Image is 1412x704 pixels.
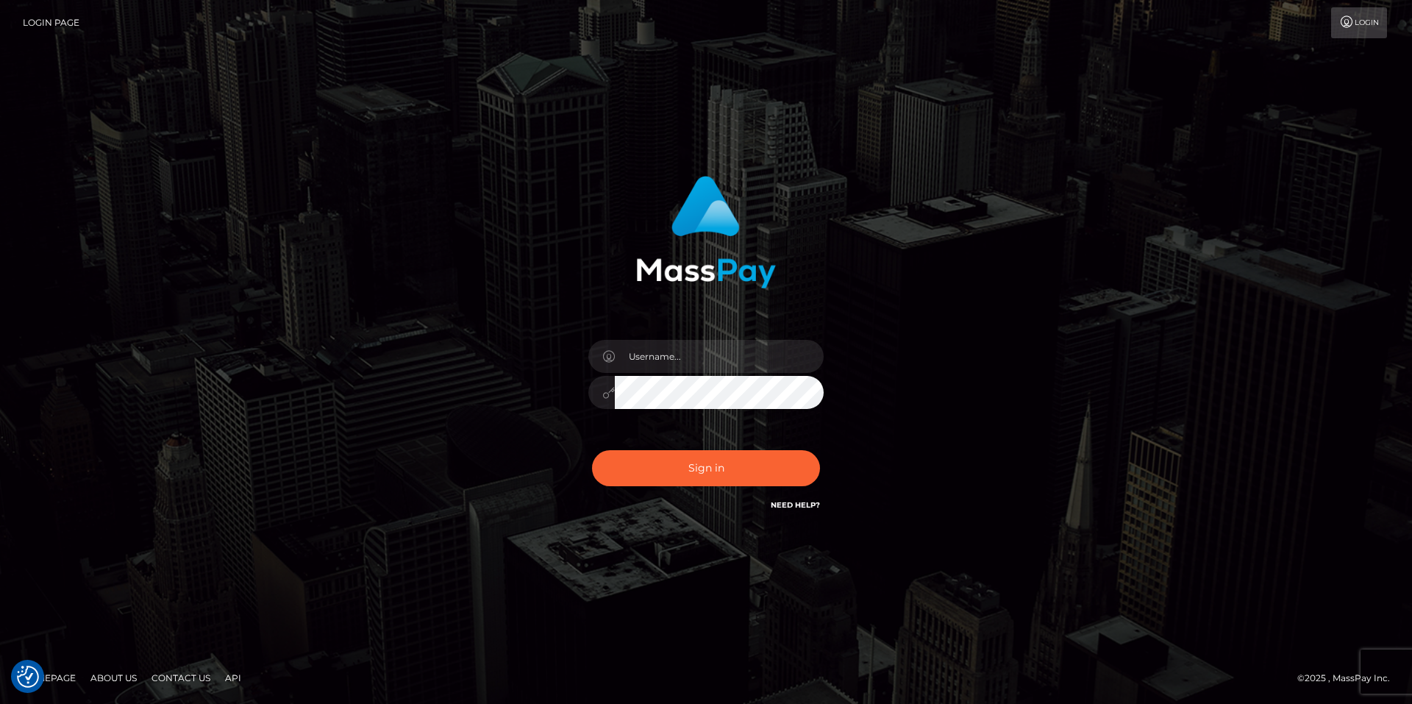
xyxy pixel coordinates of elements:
[1331,7,1387,38] a: Login
[23,7,79,38] a: Login Page
[17,666,39,688] button: Consent Preferences
[16,666,82,689] a: Homepage
[219,666,247,689] a: API
[615,340,824,373] input: Username...
[85,666,143,689] a: About Us
[636,176,776,288] img: MassPay Login
[592,450,820,486] button: Sign in
[771,500,820,510] a: Need Help?
[17,666,39,688] img: Revisit consent button
[1297,670,1401,686] div: © 2025 , MassPay Inc.
[146,666,216,689] a: Contact Us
